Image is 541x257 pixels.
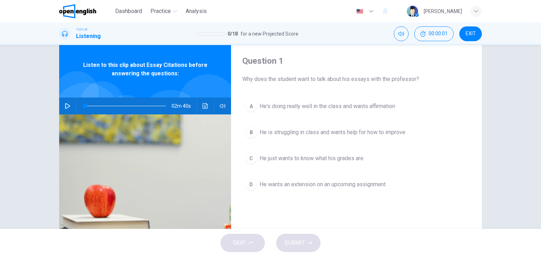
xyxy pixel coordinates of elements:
button: Click to see the audio transcription [200,98,211,114]
button: CHe just wants to know what his grades are [242,150,471,167]
button: Dashboard [112,5,145,18]
div: C [245,153,257,164]
button: AHe's doing really well in the class and wants affirmation [242,98,471,115]
span: Practice [150,7,171,15]
span: 0 / 18 [228,30,238,38]
span: 02m 40s [172,98,197,114]
h4: Question 1 [242,55,471,67]
span: Listen to this clip about Essay Citations before answering the questions: [82,61,208,78]
img: OpenEnglish logo [59,4,96,18]
span: for a new Projected Score [241,30,298,38]
button: Practice [148,5,180,18]
div: B [245,127,257,138]
h1: Listening [76,32,101,40]
span: TOEFL® [76,27,87,32]
button: 00:00:01 [414,26,454,41]
button: BHe is struggling in class and wants help for how to improve [242,124,471,141]
span: He is struggling in class and wants help for how to improve [260,128,405,137]
span: He's doing really well in the class and wants affirmation [260,102,395,111]
span: He just wants to know what his grades are [260,154,363,163]
div: Hide [414,26,454,41]
div: D [245,179,257,190]
span: Why does the student want to talk about his essays with the professor? [242,75,471,83]
button: Analysis [183,5,210,18]
span: Analysis [186,7,207,15]
span: 00:00:01 [429,31,448,37]
img: en [355,9,364,14]
button: DHe wants an extension on an upcoming assignment [242,176,471,193]
img: Profile picture [407,6,418,17]
span: He wants an extension on an upcoming assignment [260,180,386,189]
div: Mute [394,26,409,41]
button: EXIT [459,26,482,41]
div: A [245,101,257,112]
div: [PERSON_NAME] [424,7,462,15]
a: OpenEnglish logo [59,4,112,18]
span: Dashboard [115,7,142,15]
span: EXIT [466,31,476,37]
